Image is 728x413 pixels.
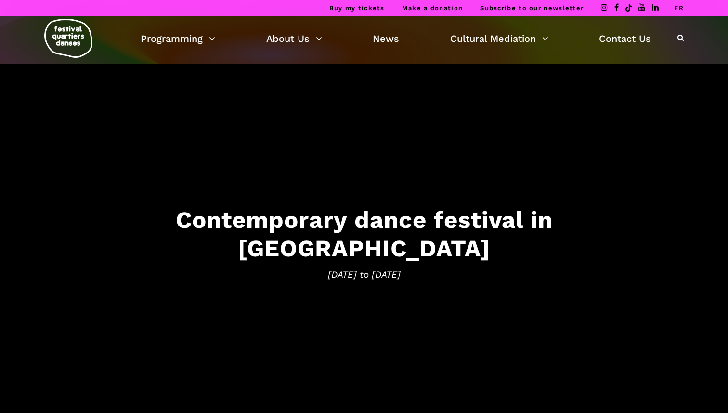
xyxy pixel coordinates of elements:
[65,206,663,263] h3: Contemporary dance festival in [GEOGRAPHIC_DATA]
[141,30,215,47] a: Programming
[266,30,322,47] a: About Us
[329,4,385,12] a: Buy my tickets
[480,4,584,12] a: Subscribe to our newsletter
[65,267,663,281] span: [DATE] to [DATE]
[44,19,92,58] img: logo-fqd-med
[674,4,684,12] a: FR
[373,30,399,47] a: News
[450,30,548,47] a: Cultural Mediation
[402,4,463,12] a: Make a donation
[599,30,651,47] a: Contact Us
